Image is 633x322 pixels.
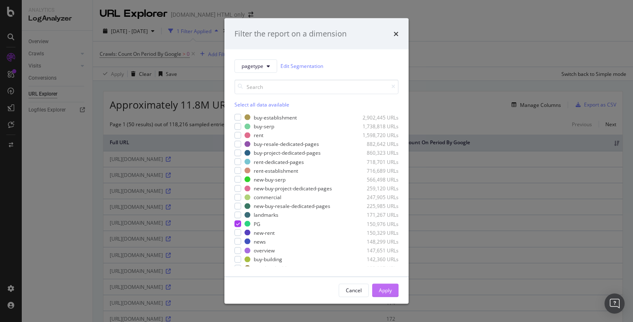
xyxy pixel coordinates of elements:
div: buy-establishment [254,114,297,121]
div: 103,007 URLs [358,265,399,272]
div: news [254,238,266,245]
button: Apply [372,283,399,297]
div: 860,323 URLs [358,149,399,156]
div: 171,267 URLs [358,211,399,218]
div: 882,642 URLs [358,140,399,148]
div: landmarks [254,211,278,218]
div: 225,985 URLs [358,203,399,210]
span: pagetype [242,62,263,70]
div: new-buy-project-dedicated-pages [254,185,332,192]
div: 1,738,818 URLs [358,123,399,130]
div: buy-project-dedicated-pages [254,149,321,156]
div: 148,299 URLs [358,238,399,245]
div: PG [254,220,260,227]
div: overview [254,247,275,254]
div: 147,651 URLs [358,247,399,254]
div: commercial [254,194,281,201]
div: modal [224,18,409,304]
div: 259,120 URLs [358,185,399,192]
div: 150,329 URLs [358,229,399,236]
div: rent [254,132,263,139]
div: 142,360 URLs [358,256,399,263]
div: Open Intercom Messenger [605,293,625,314]
a: Edit Segmentation [280,62,323,70]
div: Select all data available [234,101,399,108]
div: new-buy-serp [254,176,286,183]
div: new-buy-builders [254,265,294,272]
div: buy-building [254,256,282,263]
div: 2,902,445 URLs [358,114,399,121]
div: Apply [379,287,392,294]
button: pagetype [234,59,277,73]
div: buy-serp [254,123,274,130]
input: Search [234,79,399,94]
div: rent-establishment [254,167,298,174]
div: times [394,29,399,39]
div: 716,689 URLs [358,167,399,174]
div: Filter the report on a dimension [234,29,347,39]
button: Cancel [339,283,369,297]
div: Cancel [346,287,362,294]
div: 566,498 URLs [358,176,399,183]
div: 1,598,720 URLs [358,132,399,139]
div: rent-dedicated-pages [254,158,304,165]
div: new-buy-resale-dedicated-pages [254,203,330,210]
div: new-rent [254,229,275,236]
div: buy-resale-dedicated-pages [254,140,319,148]
div: 247,905 URLs [358,194,399,201]
div: 718,701 URLs [358,158,399,165]
div: 150,976 URLs [358,220,399,227]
